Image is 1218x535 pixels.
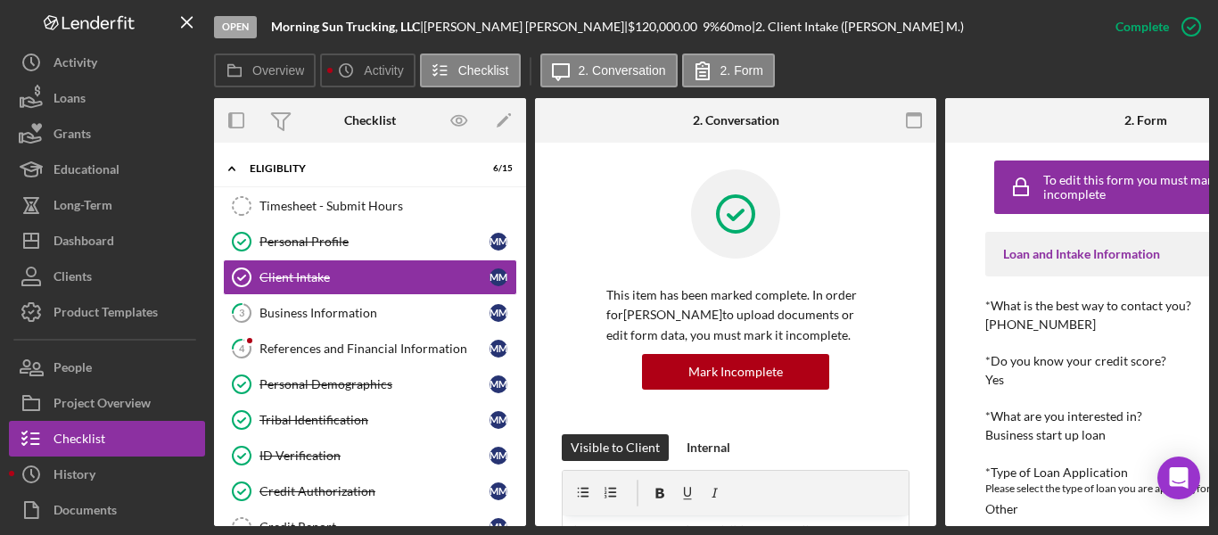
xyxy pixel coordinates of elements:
[53,457,95,497] div: History
[490,482,507,500] div: M M
[53,152,119,192] div: Educational
[9,152,205,187] button: Educational
[1098,9,1209,45] button: Complete
[239,307,244,318] tspan: 3
[490,340,507,358] div: M M
[693,113,779,128] div: 2. Conversation
[490,268,507,286] div: M M
[250,163,468,174] div: Eligiblity
[1124,113,1167,128] div: 2. Form
[53,116,91,156] div: Grants
[9,45,205,80] button: Activity
[9,350,205,385] button: People
[628,20,703,34] div: $120,000.00
[9,385,205,421] button: Project Overview
[9,187,205,223] button: Long-Term
[214,53,316,87] button: Overview
[271,19,420,34] b: Morning Sun Trucking, LLC
[720,63,763,78] label: 2. Form
[9,294,205,330] button: Product Templates
[490,447,507,465] div: M M
[562,434,669,461] button: Visible to Client
[53,45,97,85] div: Activity
[985,428,1106,442] div: Business start up loan
[9,457,205,492] button: History
[682,53,775,87] button: 2. Form
[424,20,628,34] div: [PERSON_NAME] [PERSON_NAME] |
[688,354,783,390] div: Mark Incomplete
[490,411,507,429] div: M M
[344,113,396,128] div: Checklist
[1115,9,1169,45] div: Complete
[642,354,829,390] button: Mark Incomplete
[458,63,509,78] label: Checklist
[259,270,490,284] div: Client Intake
[53,187,112,227] div: Long-Term
[687,434,730,461] div: Internal
[420,53,521,87] button: Checklist
[678,434,739,461] button: Internal
[53,492,117,532] div: Documents
[579,63,666,78] label: 2. Conversation
[703,20,720,34] div: 9 %
[320,53,415,87] button: Activity
[9,492,205,528] button: Documents
[223,473,517,509] a: Credit AuthorizationMM
[259,306,490,320] div: Business Information
[239,342,245,354] tspan: 4
[259,449,490,463] div: ID Verification
[985,317,1096,332] div: [PHONE_NUMBER]
[214,16,257,38] div: Open
[53,350,92,390] div: People
[223,366,517,402] a: Personal DemographicsMM
[571,434,660,461] div: Visible to Client
[752,20,964,34] div: | 2. Client Intake ([PERSON_NAME] M.)
[9,421,205,457] button: Checklist
[259,413,490,427] div: Tribal Identification
[1157,457,1200,499] div: Open Intercom Messenger
[223,438,517,473] a: ID VerificationMM
[53,80,86,120] div: Loans
[223,295,517,331] a: 3Business InformationMM
[53,259,92,299] div: Clients
[223,402,517,438] a: Tribal IdentificationMM
[53,385,151,425] div: Project Overview
[252,63,304,78] label: Overview
[259,235,490,249] div: Personal Profile
[223,224,517,259] a: Personal ProfileMM
[481,163,513,174] div: 6 / 15
[720,20,752,34] div: 60 mo
[490,304,507,322] div: M M
[9,116,205,152] button: Grants
[223,188,517,224] a: Timesheet - Submit Hours
[9,80,205,116] button: Loans
[53,223,114,263] div: Dashboard
[606,285,865,345] p: This item has been marked complete. In order for [PERSON_NAME] to upload documents or edit form d...
[364,63,403,78] label: Activity
[259,377,490,391] div: Personal Demographics
[985,502,1018,516] div: Other
[9,223,205,259] button: Dashboard
[259,520,490,534] div: Credit Report
[223,259,517,295] a: Client IntakeMM
[53,294,158,334] div: Product Templates
[259,342,490,356] div: References and Financial Information
[9,259,205,294] button: Clients
[259,199,516,213] div: Timesheet - Submit Hours
[223,331,517,366] a: 4References and Financial InformationMM
[490,233,507,251] div: M M
[53,421,105,461] div: Checklist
